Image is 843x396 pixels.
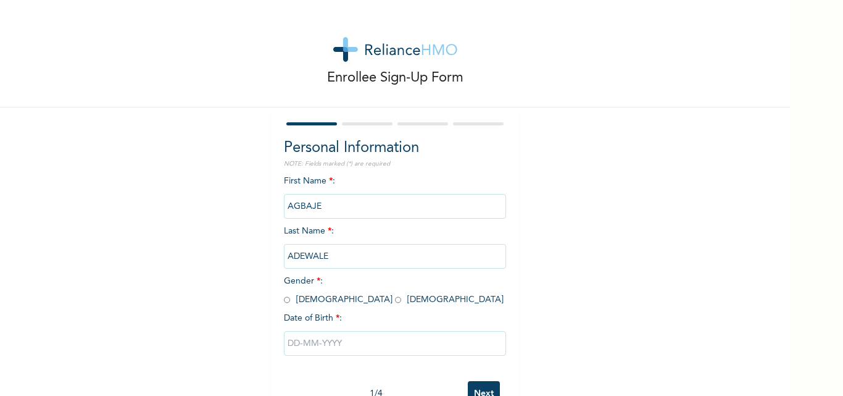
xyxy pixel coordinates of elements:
span: Last Name : [284,227,506,261]
input: Enter your last name [284,244,506,269]
p: Enrollee Sign-Up Form [327,68,463,88]
h2: Personal Information [284,137,506,159]
span: Gender : [DEMOGRAPHIC_DATA] [DEMOGRAPHIC_DATA] [284,277,504,304]
span: First Name : [284,177,506,211]
p: NOTE: Fields marked (*) are required [284,159,506,169]
input: Enter your first name [284,194,506,219]
img: logo [333,37,457,62]
input: DD-MM-YYYY [284,331,506,356]
span: Date of Birth : [284,312,342,325]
